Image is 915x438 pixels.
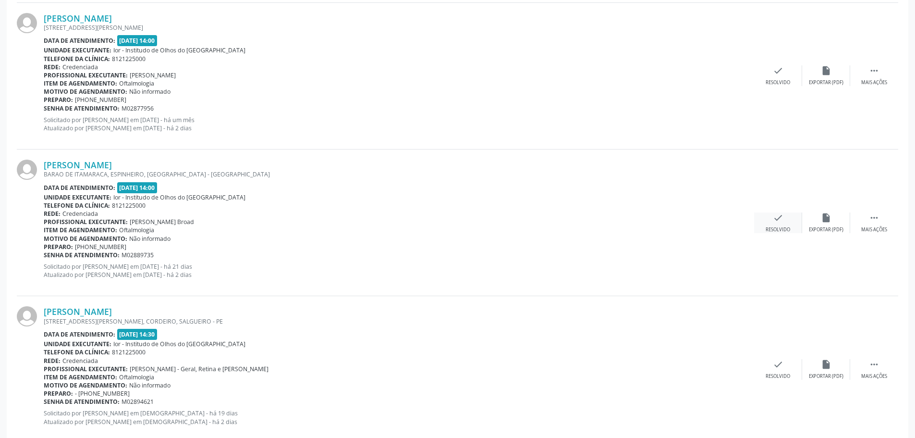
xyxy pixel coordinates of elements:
[117,329,158,340] span: [DATE] 14:30
[17,13,37,33] img: img
[62,63,98,71] span: Credenciada
[44,184,115,192] b: Data de atendimento:
[809,226,843,233] div: Exportar (PDF)
[44,381,127,389] b: Motivo de agendamento:
[44,243,73,251] b: Preparo:
[122,104,154,113] span: M02877956
[113,193,245,201] span: Ior - Institudo de Olhos do [GEOGRAPHIC_DATA]
[17,306,37,326] img: img
[44,13,112,24] a: [PERSON_NAME]
[44,193,111,201] b: Unidade executante:
[809,373,843,380] div: Exportar (PDF)
[44,348,110,356] b: Telefone da clínica:
[44,218,128,226] b: Profissional executante:
[129,88,171,96] span: Não informado
[44,398,120,406] b: Senha de atendimento:
[869,213,879,223] i: 
[112,348,146,356] span: 8121225000
[44,251,120,259] b: Senha de atendimento:
[821,359,831,370] i: insert_drive_file
[44,71,128,79] b: Profissional executante:
[117,182,158,193] span: [DATE] 14:00
[130,71,176,79] span: [PERSON_NAME]
[119,226,154,234] span: Oftalmologia
[44,24,754,32] div: [STREET_ADDRESS][PERSON_NAME]
[44,55,110,63] b: Telefone da clínica:
[117,35,158,46] span: [DATE] 14:00
[44,96,73,104] b: Preparo:
[62,210,98,218] span: Credenciada
[44,306,112,317] a: [PERSON_NAME]
[75,389,130,398] span: - [PHONE_NUMBER]
[44,170,754,178] div: BARAO DE ITAMARACA, ESPINHEIRO, [GEOGRAPHIC_DATA] - [GEOGRAPHIC_DATA]
[861,226,887,233] div: Mais ações
[766,373,790,380] div: Resolvido
[75,96,126,104] span: [PHONE_NUMBER]
[44,46,111,54] b: Unidade executante:
[44,116,754,132] p: Solicitado por [PERSON_NAME] em [DATE] - há um mês Atualizado por [PERSON_NAME] em [DATE] - há 2 ...
[119,79,154,88] span: Oftalmologia
[112,201,146,210] span: 8121225000
[809,79,843,86] div: Exportar (PDF)
[44,263,754,279] p: Solicitado por [PERSON_NAME] em [DATE] - há 21 dias Atualizado por [PERSON_NAME] em [DATE] - há 2...
[129,381,171,389] span: Não informado
[44,88,127,96] b: Motivo de agendamento:
[821,65,831,76] i: insert_drive_file
[44,79,117,88] b: Item de agendamento:
[44,210,61,218] b: Rede:
[44,235,127,243] b: Motivo de agendamento:
[44,160,112,170] a: [PERSON_NAME]
[44,373,117,381] b: Item de agendamento:
[44,357,61,365] b: Rede:
[112,55,146,63] span: 8121225000
[869,65,879,76] i: 
[766,226,790,233] div: Resolvido
[17,160,37,180] img: img
[119,373,154,381] span: Oftalmologia
[869,359,879,370] i: 
[122,251,154,259] span: M02889735
[773,65,783,76] i: check
[44,63,61,71] b: Rede:
[130,218,194,226] span: [PERSON_NAME] Broad
[75,243,126,251] span: [PHONE_NUMBER]
[44,365,128,373] b: Profissional executante:
[861,373,887,380] div: Mais ações
[44,37,115,45] b: Data de atendimento:
[766,79,790,86] div: Resolvido
[122,398,154,406] span: M02894621
[773,359,783,370] i: check
[44,389,73,398] b: Preparo:
[773,213,783,223] i: check
[44,104,120,113] b: Senha de atendimento:
[44,201,110,210] b: Telefone da clínica:
[129,235,171,243] span: Não informado
[44,409,754,425] p: Solicitado por [PERSON_NAME] em [DEMOGRAPHIC_DATA] - há 19 dias Atualizado por [PERSON_NAME] em [...
[130,365,268,373] span: [PERSON_NAME] - Geral, Retina e [PERSON_NAME]
[44,317,754,325] div: [STREET_ADDRESS][PERSON_NAME], CORDEIRO, SALGUEIRO - PE
[44,226,117,234] b: Item de agendamento:
[861,79,887,86] div: Mais ações
[44,340,111,348] b: Unidade executante:
[62,357,98,365] span: Credenciada
[821,213,831,223] i: insert_drive_file
[113,46,245,54] span: Ior - Institudo de Olhos do [GEOGRAPHIC_DATA]
[113,340,245,348] span: Ior - Institudo de Olhos do [GEOGRAPHIC_DATA]
[44,330,115,338] b: Data de atendimento:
